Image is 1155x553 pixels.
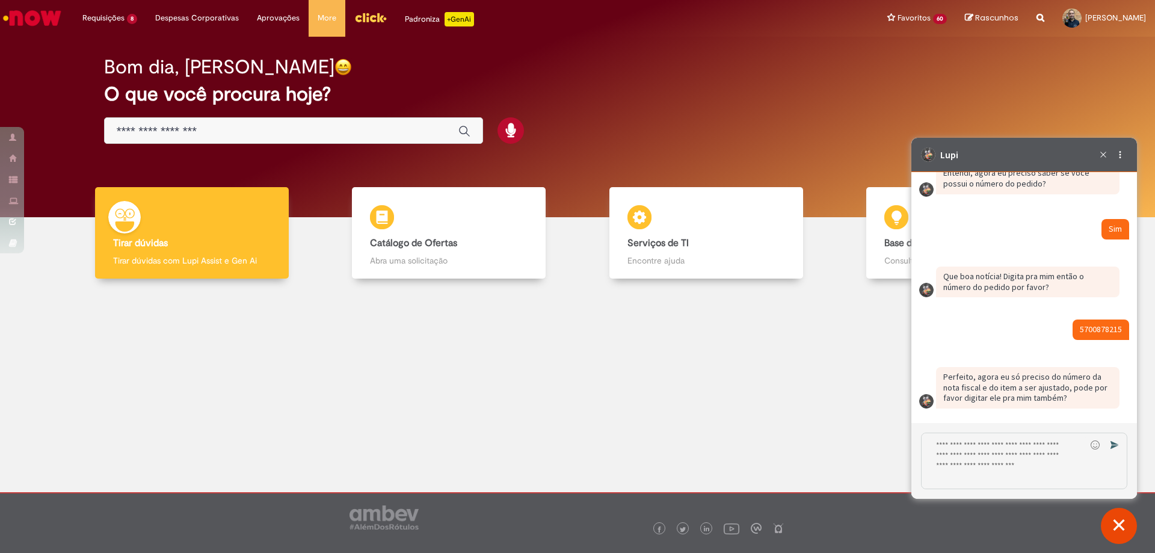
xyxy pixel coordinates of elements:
div: Padroniza [405,12,474,26]
img: ServiceNow [1,6,63,30]
img: happy-face.png [334,58,352,76]
img: logo_footer_youtube.png [724,521,739,536]
span: Despesas Corporativas [155,12,239,24]
img: logo_footer_twitter.png [680,527,686,533]
img: logo_footer_naosei.png [773,523,784,534]
iframe: Suporte do Bate-Papo [911,138,1137,499]
b: Serviços de TI [627,237,689,249]
p: Encontre ajuda [627,255,785,267]
p: +GenAi [445,12,474,26]
b: Catálogo de Ofertas [370,237,457,249]
p: Tirar dúvidas com Lupi Assist e Gen Ai [113,255,271,267]
p: Abra uma solicitação [370,255,528,267]
span: Favoritos [898,12,931,24]
span: [PERSON_NAME] [1085,13,1146,23]
b: Tirar dúvidas [113,237,168,249]
h2: O que você procura hoje? [104,84,1052,105]
img: logo_footer_linkedin.png [704,526,710,533]
span: Aprovações [257,12,300,24]
img: click_logo_yellow_360x200.png [354,8,387,26]
span: 60 [933,14,947,24]
button: Fechar conversa de suporte [1101,508,1137,544]
img: logo_footer_facebook.png [656,527,662,533]
a: Catálogo de Ofertas Abra uma solicitação [321,187,578,279]
a: Rascunhos [965,13,1018,24]
span: Rascunhos [975,12,1018,23]
h2: Bom dia, [PERSON_NAME] [104,57,334,78]
a: Tirar dúvidas Tirar dúvidas com Lupi Assist e Gen Ai [63,187,321,279]
img: logo_footer_workplace.png [751,523,762,534]
a: Base de Conhecimento Consulte e aprenda [835,187,1092,279]
img: logo_footer_ambev_rotulo_gray.png [350,505,419,530]
span: More [318,12,336,24]
p: Consulte e aprenda [884,255,1042,267]
b: Base de Conhecimento [884,237,984,249]
span: Requisições [82,12,125,24]
a: Serviços de TI Encontre ajuda [577,187,835,279]
span: 8 [127,14,137,24]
